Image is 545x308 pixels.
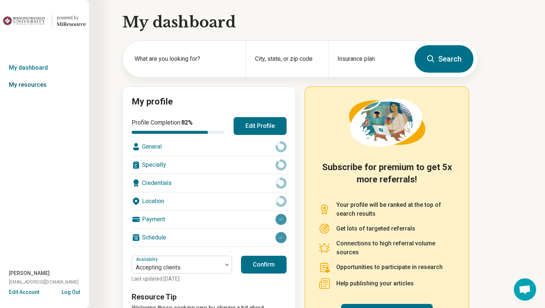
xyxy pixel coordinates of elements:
[181,119,193,126] span: 82 %
[336,224,415,233] p: Get lots of targeted referrals
[514,278,536,301] a: Open chat
[136,257,159,262] label: Availability
[132,211,287,228] div: Payment
[132,138,287,156] div: General
[132,292,287,302] h3: Resource Tip
[318,161,455,192] h2: Subscribe for premium to get 5x more referrals!
[132,229,287,246] div: Schedule
[336,239,455,257] p: Connections to high referral volume sources
[336,263,443,272] p: Opportunities to participate in research
[9,269,50,277] span: [PERSON_NAME]
[132,96,287,108] h2: My profile
[62,288,80,294] button: Log Out
[135,54,237,63] label: What are you looking for?
[9,279,79,285] span: [EMAIL_ADDRESS][DOMAIN_NAME]
[132,118,225,134] div: Profile Completion:
[336,201,455,218] p: Your profile will be ranked at the top of search results
[234,117,287,135] button: Edit Profile
[132,192,287,210] div: Location
[336,279,414,288] p: Help publishing your articles
[3,12,86,30] a: Rosalind Franklin University of Medicine and Sciencepowered by
[3,12,47,30] img: Rosalind Franklin University of Medicine and Science
[132,275,232,283] p: Last updated: [DATE]
[414,45,473,73] button: Search
[132,156,287,174] div: Specialty
[241,256,287,274] button: Confirm
[57,14,86,21] div: powered by
[132,174,287,192] div: Credentials
[122,12,478,33] h1: My dashboard
[9,288,39,296] button: Edit Account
